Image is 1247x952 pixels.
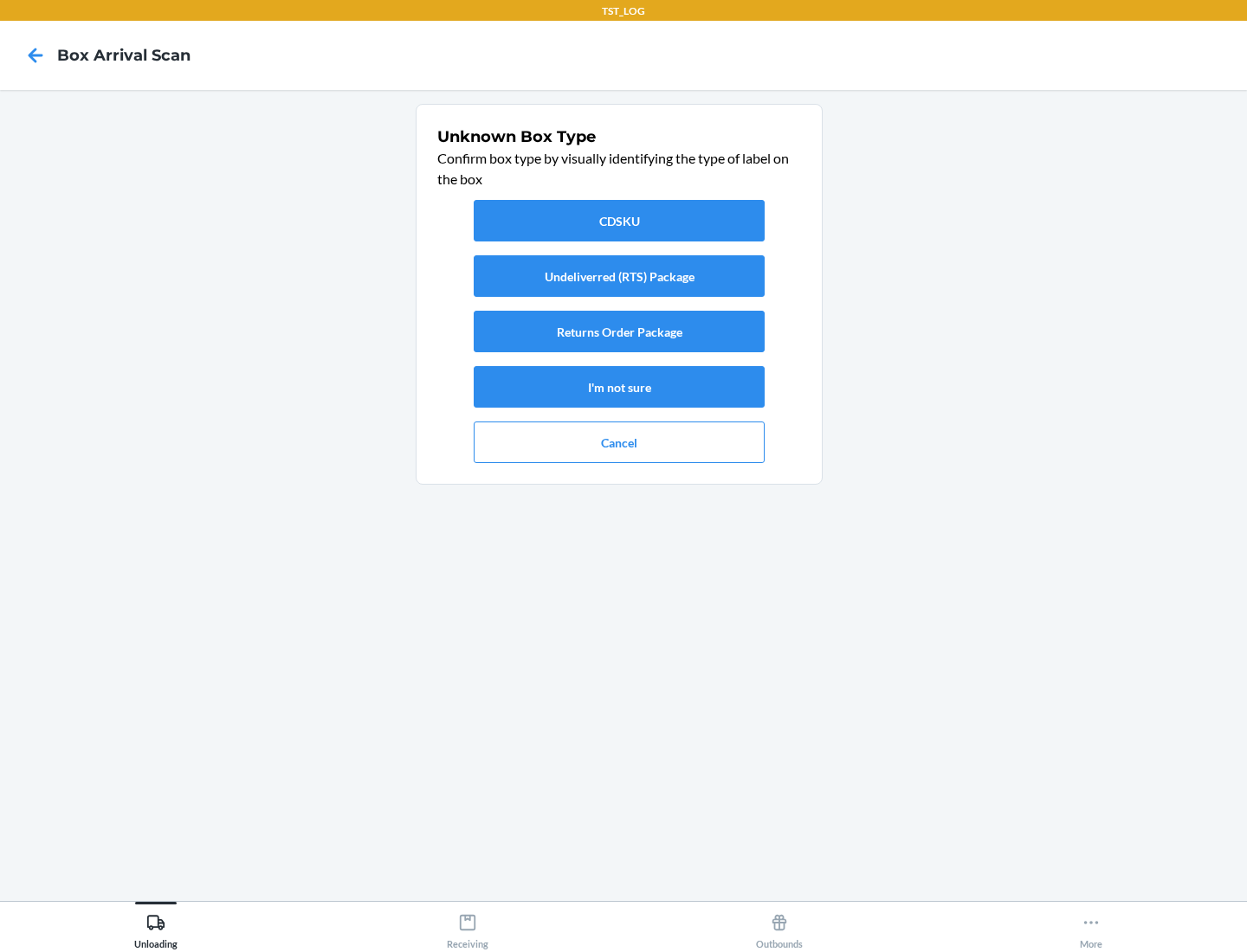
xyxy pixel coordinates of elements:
[312,902,623,949] button: Receiving
[756,906,803,949] div: Outbounds
[474,255,765,297] button: Undeliverred (RTS) Package
[474,200,765,241] button: CDSKU
[437,125,801,148] h1: Unknown Box Type
[447,906,488,949] div: Receiving
[474,366,765,408] button: I'm not sure
[474,311,765,352] button: Returns Order Package
[623,902,935,949] button: Outbounds
[1080,906,1102,949] div: More
[602,3,645,19] p: TST_LOG
[474,421,765,463] button: Cancel
[935,902,1247,949] button: More
[437,148,801,190] p: Confirm box type by visually identifying the type of label on the box
[134,906,178,949] div: Unloading
[57,44,191,67] h4: Box Arrival Scan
